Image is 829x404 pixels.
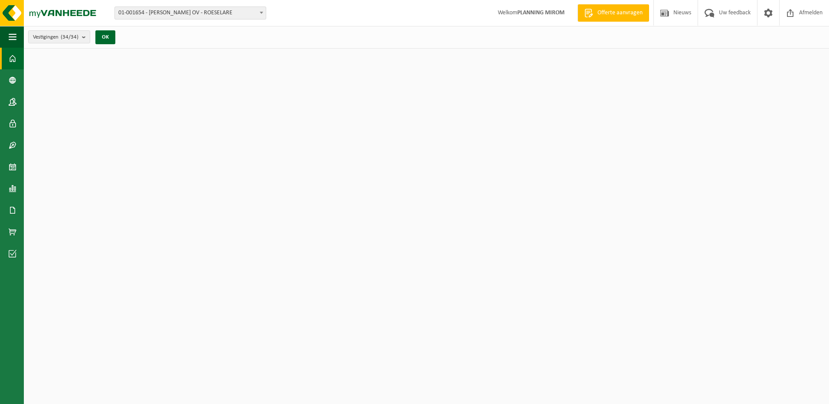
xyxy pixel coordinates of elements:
[578,4,649,22] a: Offerte aanvragen
[33,31,78,44] span: Vestigingen
[28,30,90,43] button: Vestigingen(34/34)
[95,30,115,44] button: OK
[61,34,78,40] count: (34/34)
[114,7,266,20] span: 01-001654 - MIROM ROESELARE OV - ROESELARE
[517,10,565,16] strong: PLANNING MIROM
[115,7,266,19] span: 01-001654 - MIROM ROESELARE OV - ROESELARE
[595,9,645,17] span: Offerte aanvragen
